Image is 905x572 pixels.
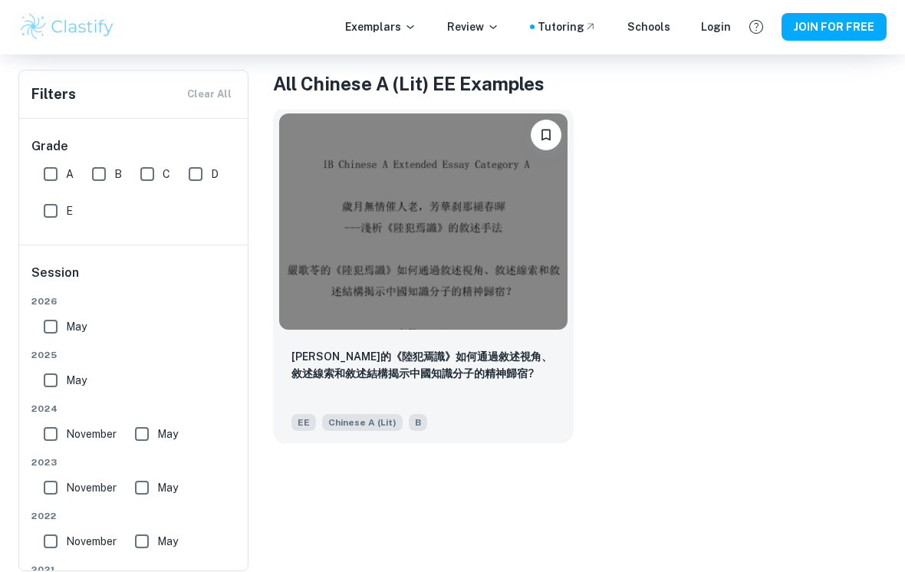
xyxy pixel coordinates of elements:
[447,19,499,36] p: Review
[211,166,219,183] span: D
[31,510,237,524] span: 2022
[31,349,237,363] span: 2025
[273,110,574,446] a: Please log in to bookmark exemplars嚴歌苓的《陸犯焉識》如何通過敘述視角、敘述線索和敘述結構揭示中國知識分子的精神歸宿?EEChinese A (Lit)B
[66,319,87,336] span: May
[66,373,87,390] span: May
[66,426,117,443] span: November
[743,15,769,41] button: Help and Feedback
[157,426,178,443] span: May
[701,19,731,36] a: Login
[31,265,237,295] h6: Session
[345,19,416,36] p: Exemplars
[279,114,568,330] img: Chinese A (Lit) EE example thumbnail: 嚴歌苓的《陸犯焉識》如何通過敘述視角、敘述線索和敘述結構揭示中國知識分子的精神歸
[31,138,237,156] h6: Grade
[291,415,316,432] span: EE
[66,203,73,220] span: E
[114,166,122,183] span: B
[538,19,597,36] a: Tutoring
[291,349,555,383] p: 嚴歌苓的《陸犯焉識》如何通過敘述視角、敘述線索和敘述結構揭示中國知識分子的精神歸宿?
[157,480,178,497] span: May
[157,534,178,551] span: May
[409,415,427,432] span: B
[627,19,670,36] a: Schools
[66,480,117,497] span: November
[782,14,887,41] button: JOIN FOR FREE
[31,84,76,106] h6: Filters
[31,403,237,416] span: 2024
[273,71,887,98] h1: All Chinese A (Lit) EE Examples
[18,12,116,43] img: Clastify logo
[531,120,561,151] button: Please log in to bookmark exemplars
[31,456,237,470] span: 2023
[31,295,237,309] span: 2026
[66,534,117,551] span: November
[66,166,74,183] span: A
[322,415,403,432] span: Chinese A (Lit)
[163,166,170,183] span: C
